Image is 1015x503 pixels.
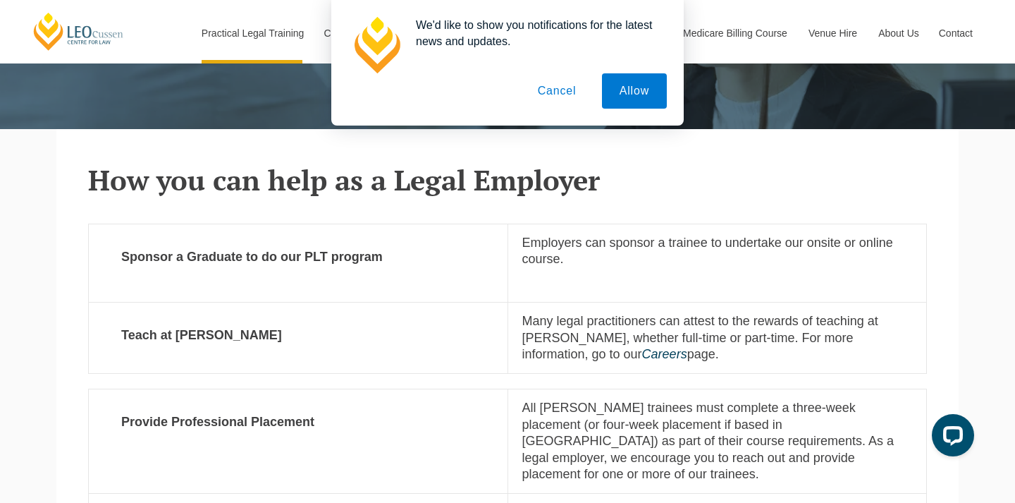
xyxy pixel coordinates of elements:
strong: Sponsor a Graduate to do our PLT program [103,235,493,279]
div: We'd like to show you notifications for the latest news and updates. [405,17,667,49]
strong: Provide Professional Placement [103,400,493,444]
strong: Teach at [PERSON_NAME] [103,313,493,358]
iframe: LiveChat chat widget [921,408,980,468]
img: notification icon [348,17,405,73]
p: Employers can sponsor a trainee to undertake our onsite or online course. [522,235,913,268]
button: Cancel [520,73,594,109]
a: Careers [642,347,687,361]
p: All [PERSON_NAME] trainees must complete a three-week placement (or four-week placement if based ... [522,400,913,483]
button: Allow [602,73,667,109]
p: Many legal practitioners can attest to the rewards of teaching at [PERSON_NAME], whether full-tim... [522,313,913,363]
h2: How you can help as a Legal Employer [88,164,927,195]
